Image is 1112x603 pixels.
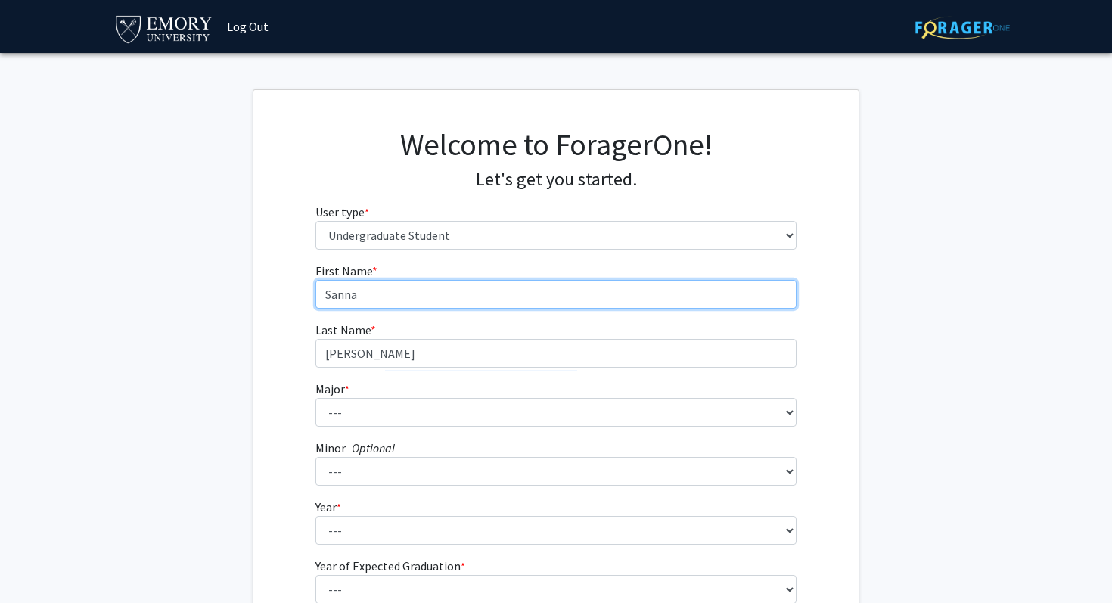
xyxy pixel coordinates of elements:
label: Year [315,498,341,516]
label: User type [315,203,369,221]
label: Minor [315,439,395,457]
img: Emory University Logo [113,11,214,45]
h4: Let's get you started. [315,169,797,191]
label: Year of Expected Graduation [315,557,465,575]
span: First Name [315,263,372,278]
i: - Optional [346,440,395,455]
span: Last Name [315,322,371,337]
label: Major [315,380,349,398]
iframe: Chat [11,535,64,592]
h1: Welcome to ForagerOne! [315,126,797,163]
img: ForagerOne Logo [915,16,1010,39]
